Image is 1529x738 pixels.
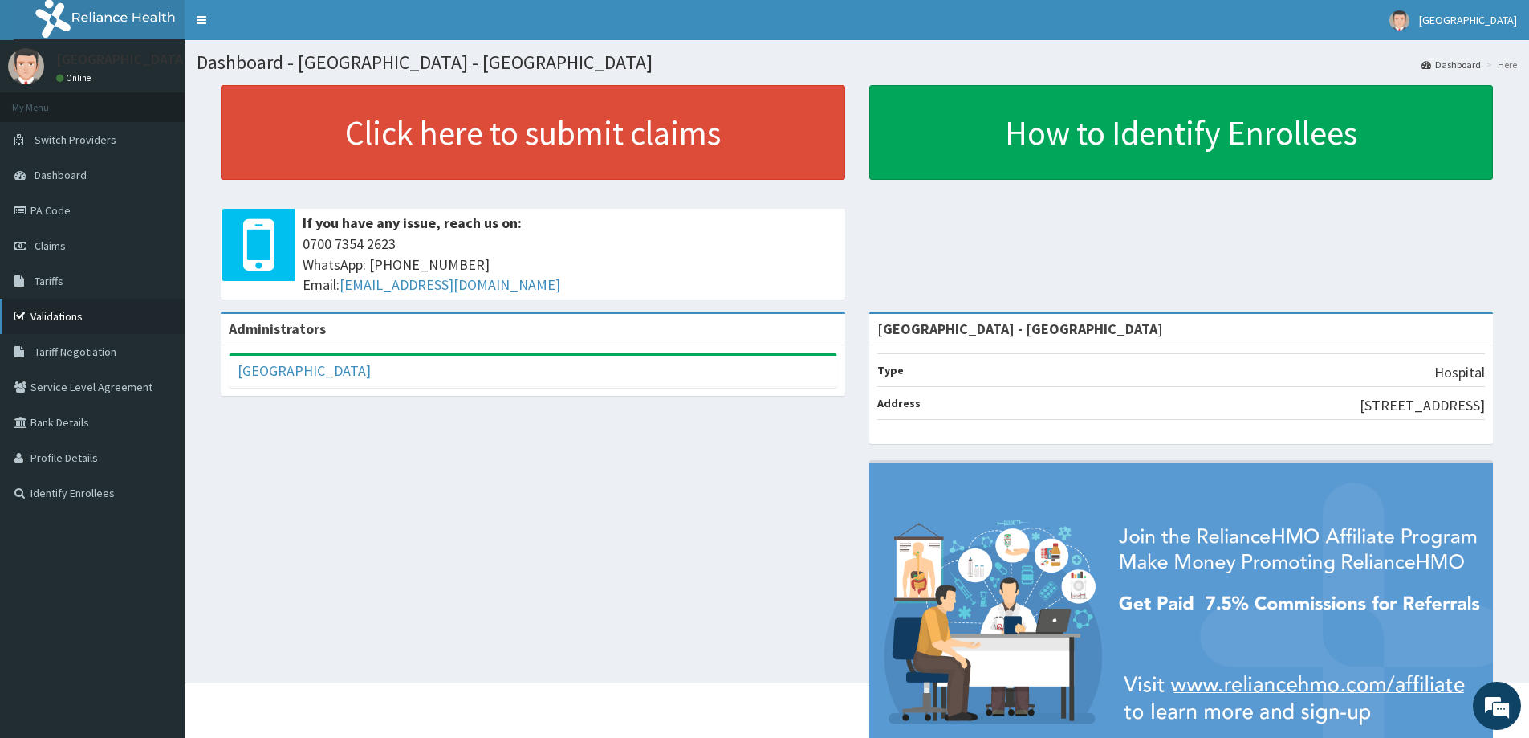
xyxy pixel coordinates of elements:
[35,133,116,147] span: Switch Providers
[877,396,921,410] b: Address
[340,275,560,294] a: [EMAIL_ADDRESS][DOMAIN_NAME]
[197,52,1517,73] h1: Dashboard - [GEOGRAPHIC_DATA] - [GEOGRAPHIC_DATA]
[56,72,95,84] a: Online
[1434,362,1485,383] p: Hospital
[869,85,1494,180] a: How to Identify Enrollees
[35,345,116,359] span: Tariff Negotiation
[877,320,1163,338] strong: [GEOGRAPHIC_DATA] - [GEOGRAPHIC_DATA]
[303,234,837,296] span: 0700 7354 2623 WhatsApp: [PHONE_NUMBER] Email:
[877,363,904,377] b: Type
[229,320,326,338] b: Administrators
[35,239,66,253] span: Claims
[35,168,87,182] span: Dashboard
[1389,10,1409,31] img: User Image
[221,85,845,180] a: Click here to submit claims
[1482,58,1517,71] li: Here
[1419,13,1517,27] span: [GEOGRAPHIC_DATA]
[238,361,371,380] a: [GEOGRAPHIC_DATA]
[8,48,44,84] img: User Image
[303,214,522,232] b: If you have any issue, reach us on:
[1360,395,1485,416] p: [STREET_ADDRESS]
[35,274,63,288] span: Tariffs
[1421,58,1481,71] a: Dashboard
[56,52,189,67] p: [GEOGRAPHIC_DATA]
